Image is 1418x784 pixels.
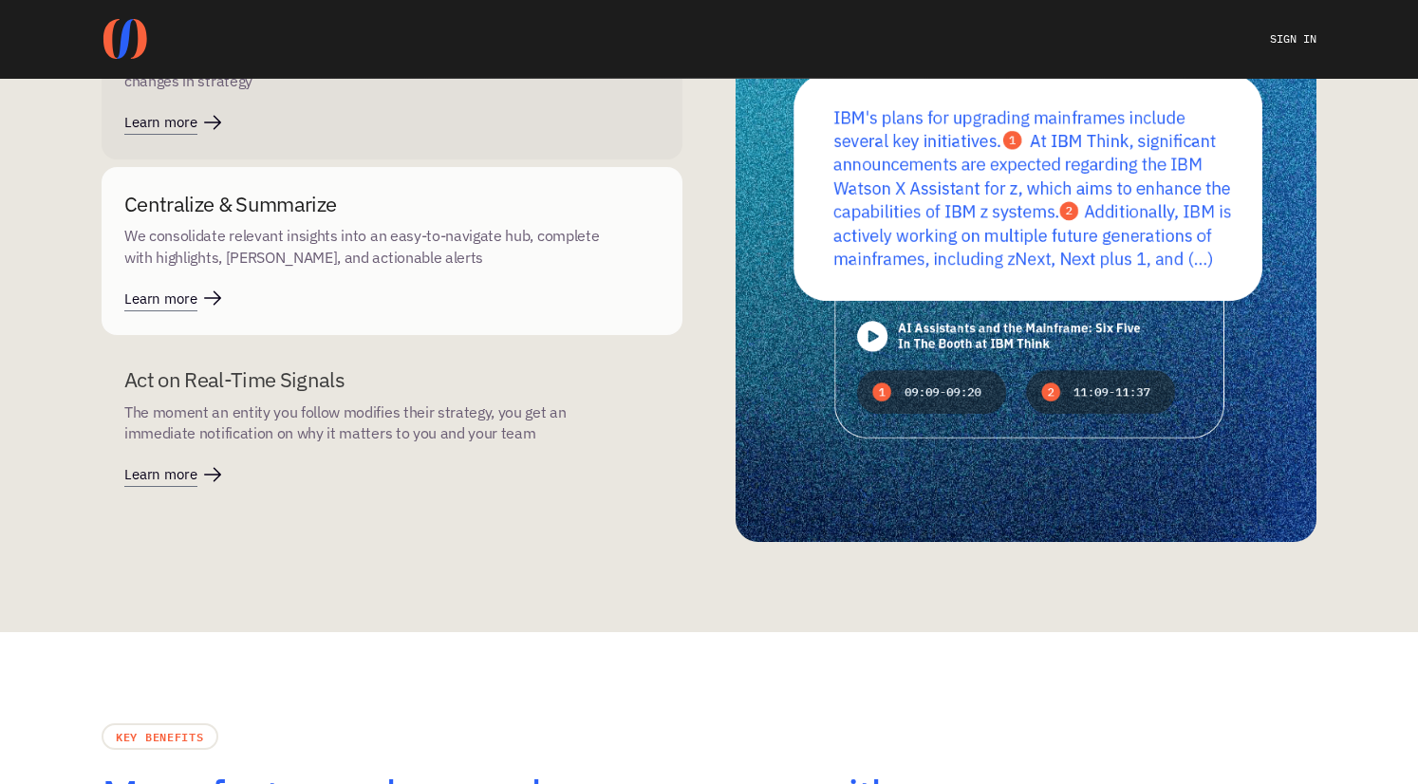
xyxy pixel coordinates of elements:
p: Learn more [124,288,197,308]
p: We consolidate relevant insights into an easy-to-navigate hub, complete with highlights, [PERSON_... [124,225,606,268]
p: Osmosis continuously scans meetings, documents and press releases for changes in strategy [124,48,606,91]
a: SIGN IN [1270,31,1316,46]
p: Centralize & Summarize [124,189,606,217]
a: KEY BENEFITS [116,727,204,746]
p: Learn more [124,464,197,484]
p: The moment an entity you follow modifies their strategy, you get an immediate notification on why... [124,401,606,443]
p: Learn more [124,112,197,132]
p: Act on Real-Time Signals [124,365,606,394]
